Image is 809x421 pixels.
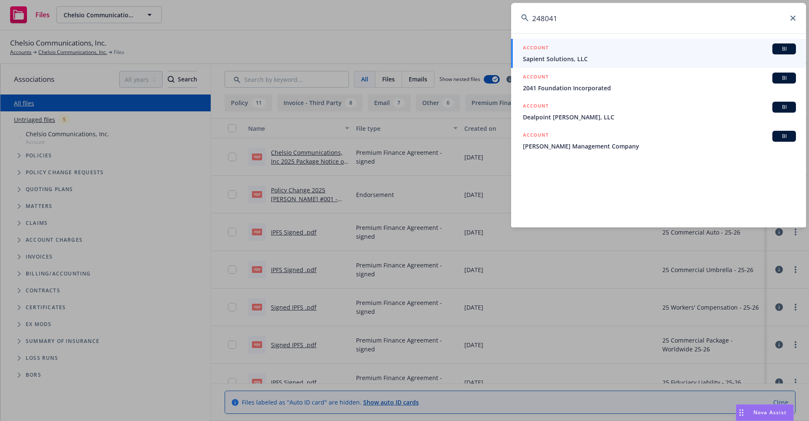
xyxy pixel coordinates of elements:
span: Nova Assist [753,409,787,416]
h5: ACCOUNT [523,102,549,112]
span: BI [776,74,793,82]
a: ACCOUNTBI[PERSON_NAME] Management Company [511,126,806,155]
span: BI [776,103,793,111]
h5: ACCOUNT [523,73,549,83]
span: Sapient Solutions, LLC [523,54,796,63]
h5: ACCOUNT [523,43,549,54]
a: ACCOUNTBIDealpoint [PERSON_NAME], LLC [511,97,806,126]
input: Search... [511,3,806,33]
a: ACCOUNTBISapient Solutions, LLC [511,39,806,68]
span: [PERSON_NAME] Management Company [523,142,796,151]
span: BI [776,45,793,53]
a: ACCOUNTBI2041 Foundation Incorporated [511,68,806,97]
span: Dealpoint [PERSON_NAME], LLC [523,113,796,121]
span: BI [776,132,793,140]
span: 2041 Foundation Incorporated [523,84,796,92]
div: Drag to move [736,405,747,421]
button: Nova Assist [736,404,794,421]
h5: ACCOUNT [523,131,549,141]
